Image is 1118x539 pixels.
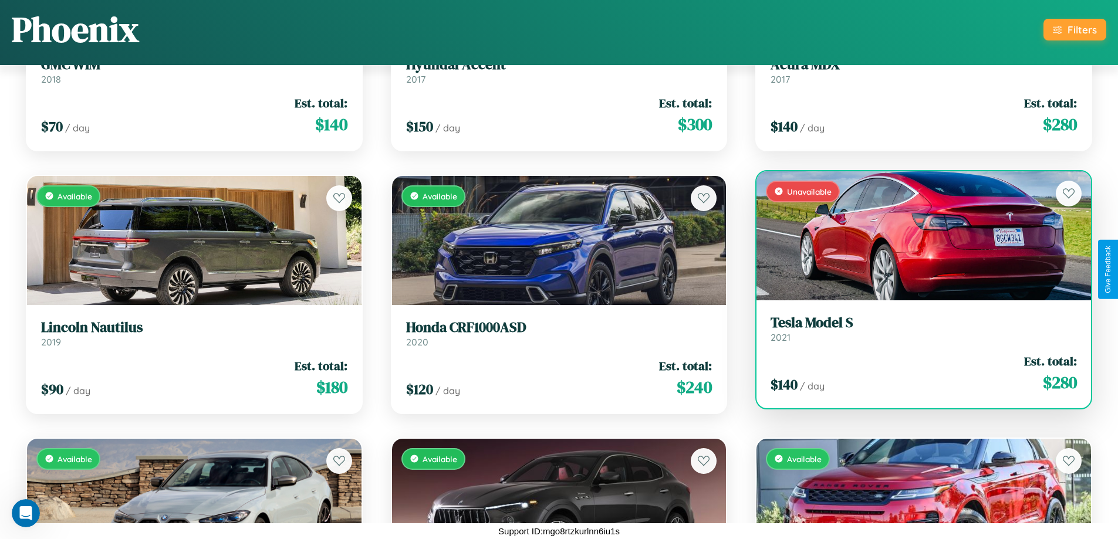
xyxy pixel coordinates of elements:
span: Est. total: [295,357,347,374]
span: Unavailable [787,187,832,196]
span: $ 180 [316,375,347,399]
span: Available [787,454,822,464]
span: / day [800,122,825,134]
h3: Honda CRF1000ASD [406,319,712,336]
span: Available [58,191,92,201]
span: / day [435,385,460,396]
span: Est. total: [659,94,712,111]
span: $ 140 [315,113,347,136]
h3: Acura MDX [771,56,1077,73]
a: Hyundai Accent2017 [406,56,712,85]
span: / day [435,122,460,134]
span: $ 120 [406,379,433,399]
span: Available [58,454,92,464]
h3: GMC WIM [41,56,347,73]
div: Filters [1068,23,1097,36]
span: / day [800,380,825,392]
a: Lincoln Nautilus2019 [41,319,347,348]
a: GMC WIM2018 [41,56,347,85]
span: Available [423,191,457,201]
span: $ 140 [771,117,798,136]
span: $ 280 [1043,113,1077,136]
span: Est. total: [1024,94,1077,111]
span: $ 240 [677,375,712,399]
span: / day [66,385,90,396]
span: 2021 [771,331,791,343]
a: Tesla Model S2021 [771,314,1077,343]
h3: Tesla Model S [771,314,1077,331]
span: 2017 [406,73,425,85]
span: / day [65,122,90,134]
span: 2017 [771,73,790,85]
p: Support ID: mgo8rtzkurlnn6iu1s [498,523,620,539]
span: $ 70 [41,117,63,136]
span: $ 300 [678,113,712,136]
span: 2018 [41,73,61,85]
span: Est. total: [1024,352,1077,369]
span: $ 90 [41,379,63,399]
h1: Phoenix [12,5,139,53]
button: Filters [1043,19,1106,40]
iframe: Intercom live chat [12,499,40,527]
span: $ 140 [771,375,798,394]
span: 2019 [41,336,61,348]
a: Honda CRF1000ASD2020 [406,319,712,348]
span: Est. total: [295,94,347,111]
h3: Lincoln Nautilus [41,319,347,336]
span: 2020 [406,336,428,348]
span: $ 280 [1043,371,1077,394]
div: Give Feedback [1104,246,1112,293]
a: Acura MDX2017 [771,56,1077,85]
span: Available [423,454,457,464]
span: Est. total: [659,357,712,374]
h3: Hyundai Accent [406,56,712,73]
span: $ 150 [406,117,433,136]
